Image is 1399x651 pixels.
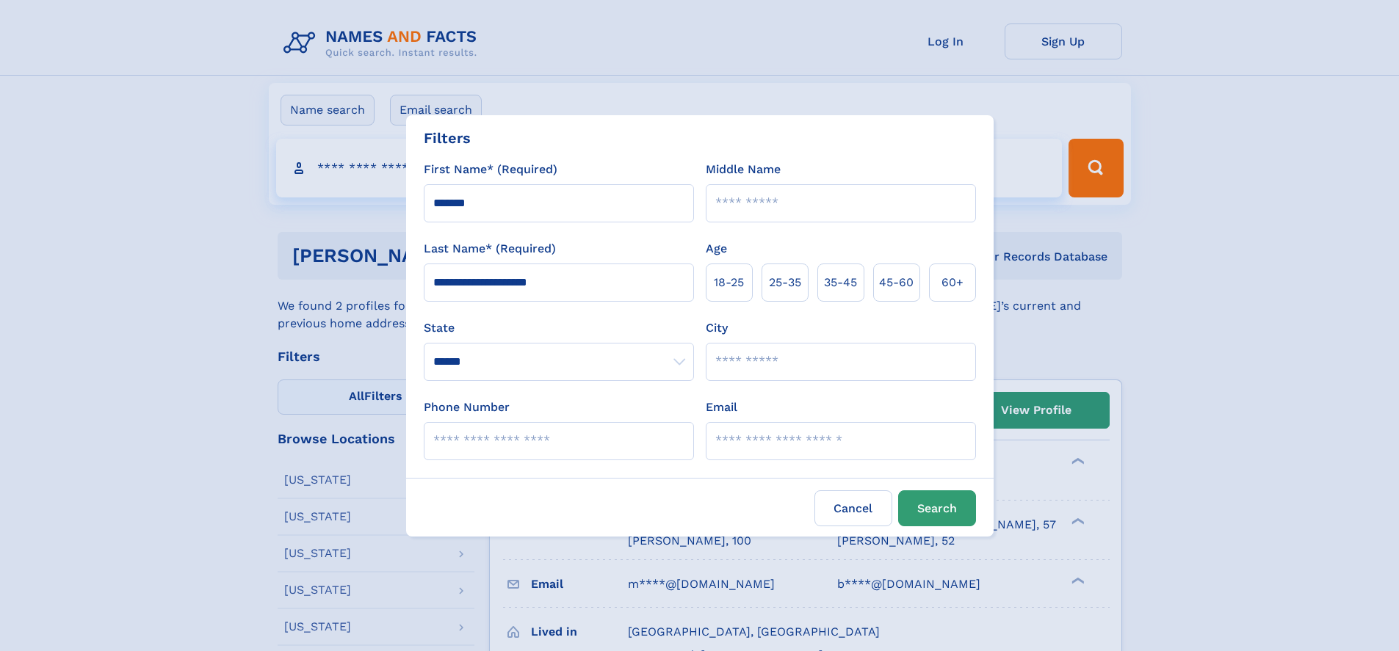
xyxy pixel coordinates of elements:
[706,161,781,178] label: Middle Name
[714,274,744,291] span: 18‑25
[769,274,801,291] span: 25‑35
[824,274,857,291] span: 35‑45
[424,240,556,258] label: Last Name* (Required)
[814,490,892,526] label: Cancel
[706,399,737,416] label: Email
[424,399,510,416] label: Phone Number
[879,274,914,291] span: 45‑60
[898,490,976,526] button: Search
[424,127,471,149] div: Filters
[706,319,728,337] label: City
[706,240,727,258] label: Age
[424,161,557,178] label: First Name* (Required)
[941,274,964,291] span: 60+
[424,319,694,337] label: State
